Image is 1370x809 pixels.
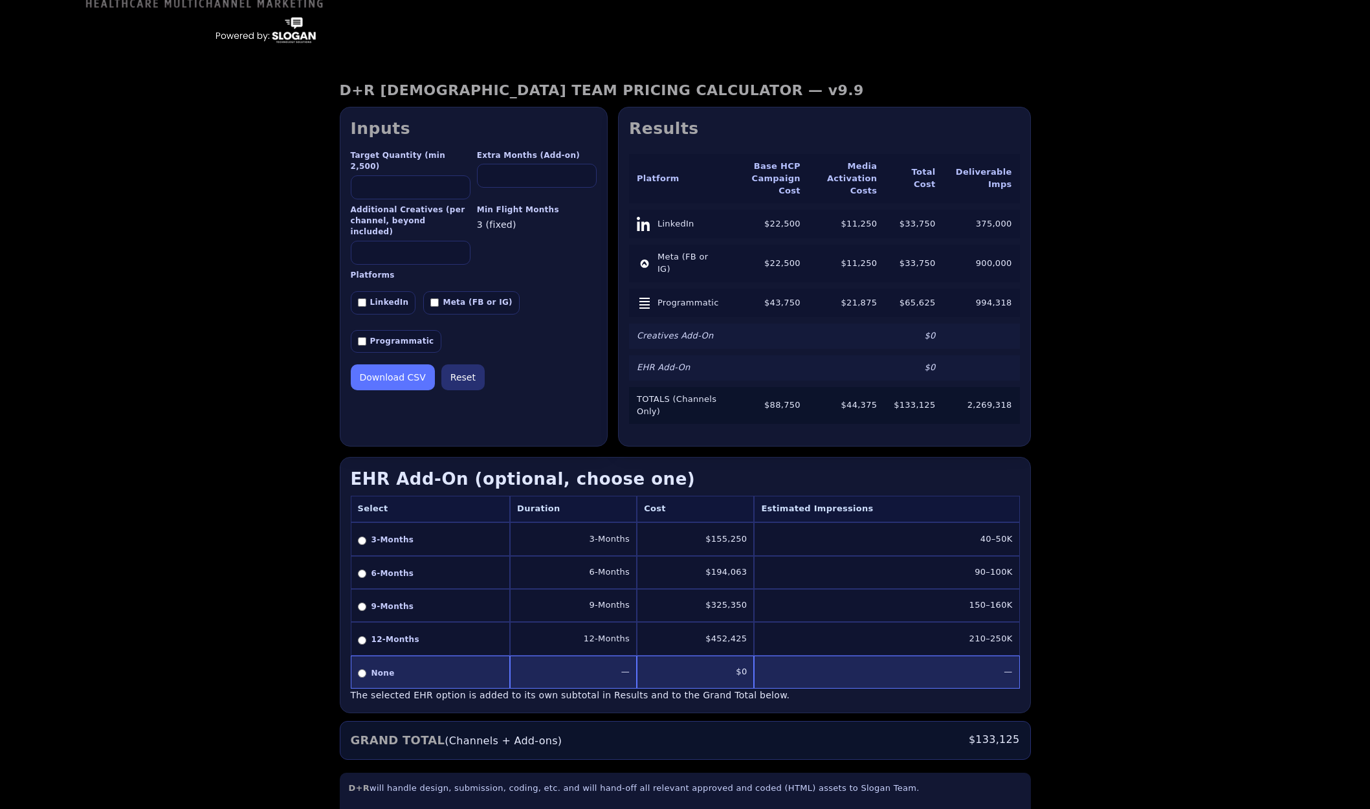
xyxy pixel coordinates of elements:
[351,330,441,353] label: Programmatic
[358,337,366,346] input: Programmatic
[351,118,597,140] h2: Inputs
[358,668,503,679] label: None
[885,210,943,238] td: $33,750
[351,270,597,281] label: Platforms
[629,154,731,204] th: Platform
[340,82,1031,99] h1: D+R [DEMOGRAPHIC_DATA] TEAM PRICING CALCULATOR — v9.9
[430,298,439,307] input: Meta (FB or IG)
[969,732,1020,749] span: $133,125
[349,783,370,793] strong: D+R
[754,496,1019,522] th: Estimated Impressions
[943,154,1019,204] th: Deliverable Imps
[943,210,1019,238] td: 375,000
[754,556,1019,589] td: 90–100K
[754,522,1019,555] td: 40–50K
[754,622,1019,655] td: 210–250K
[358,298,366,307] input: LinkedIn
[629,118,1020,140] h2: Results
[477,218,597,231] div: 3 (fixed)
[351,364,435,390] button: Download CSV
[510,622,637,655] td: 12-Months
[510,656,637,689] td: —
[349,782,1022,795] p: will handle design, submission, coding, etc. and will hand-off all relevant approved and coded (H...
[510,496,637,522] th: Duration
[731,154,808,204] th: Base HCP Campaign Cost
[477,205,597,216] label: Min Flight Months
[943,245,1019,282] td: 900,000
[808,245,885,282] td: $11,250
[657,297,719,309] span: Programmatic
[885,245,943,282] td: $33,750
[351,205,470,238] label: Additional Creatives (per channel, beyond included)
[808,289,885,317] td: $21,875
[351,689,1020,702] div: The selected EHR option is added to its own subtotal in Results and to the Grand Total below.
[943,289,1019,317] td: 994,318
[358,636,366,645] input: 12-Months
[629,355,731,381] td: EHR Add-On
[510,556,637,589] td: 6-Months
[637,622,754,655] td: $452,425
[731,387,808,425] td: $88,750
[808,387,885,425] td: $44,375
[358,537,366,545] input: 3-Months
[637,522,754,555] td: $155,250
[943,387,1019,425] td: 2,269,318
[731,289,808,317] td: $43,750
[510,522,637,555] td: 3-Months
[358,603,366,611] input: 9-Months
[358,601,503,612] label: 9-Months
[808,210,885,238] td: $11,250
[637,589,754,622] td: $325,350
[629,324,731,349] td: Creatives Add-On
[885,154,943,204] th: Total Cost
[477,150,597,161] label: Extra Months (Add-on)
[351,732,562,749] span: (Channels + Add-ons)
[885,324,943,349] td: $0
[423,291,519,314] label: Meta (FB or IG)
[637,656,754,689] td: $0
[358,570,366,578] input: 6-Months
[351,468,1020,491] h3: EHR Add-On (optional, choose one)
[637,556,754,589] td: $194,063
[351,150,470,173] label: Target Quantity (min 2,500)
[885,387,943,425] td: $133,125
[629,387,731,425] td: TOTALS (Channels Only)
[351,496,511,522] th: Select
[731,245,808,282] td: $22,500
[351,291,416,314] label: LinkedIn
[754,656,1019,689] td: —
[754,589,1019,622] td: 150–160K
[731,210,808,238] td: $22,500
[358,535,503,546] label: 3-Months
[351,733,445,747] strong: GRAND TOTAL
[885,355,943,381] td: $0
[637,496,754,522] th: Cost
[358,634,503,645] label: 12-Months
[358,669,366,678] input: None
[808,154,885,204] th: Media Activation Costs
[510,589,637,622] td: 9-Months
[358,568,503,579] label: 6-Months
[885,289,943,317] td: $65,625
[657,218,694,230] span: LinkedIn
[441,364,485,390] button: Reset
[657,251,723,276] span: Meta (FB or IG)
